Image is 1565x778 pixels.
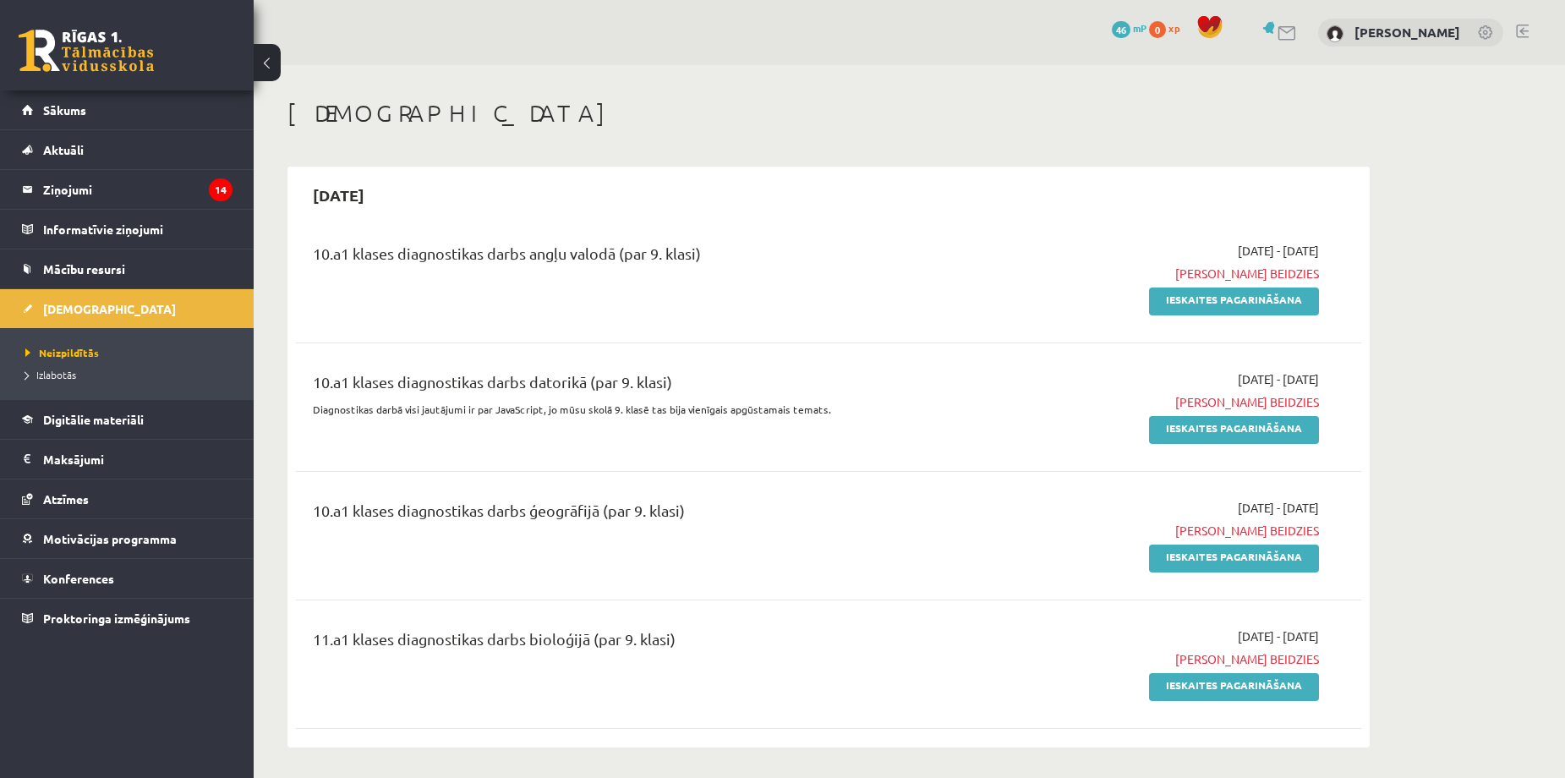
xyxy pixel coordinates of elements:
legend: Ziņojumi [43,170,233,209]
span: 46 [1112,21,1130,38]
span: Neizpildītās [25,346,99,359]
p: Diagnostikas darbā visi jautājumi ir par JavaScript, jo mūsu skolā 9. klasē tas bija vienīgais ap... [313,402,975,417]
span: mP [1133,21,1146,35]
div: 11.a1 klases diagnostikas darbs bioloģijā (par 9. klasi) [313,627,975,659]
a: Sākums [22,90,233,129]
a: Ieskaites pagarināšana [1149,416,1319,444]
legend: Maksājumi [43,440,233,479]
a: Atzīmes [22,479,233,518]
a: Neizpildītās [25,345,237,360]
a: 0 xp [1149,21,1188,35]
div: 10.a1 klases diagnostikas darbs datorikā (par 9. klasi) [313,370,975,402]
a: Mācību resursi [22,249,233,288]
span: [DATE] - [DATE] [1238,370,1319,388]
img: Diāna Bistrjakova [1327,25,1343,42]
a: Izlabotās [25,367,237,382]
a: Maksājumi [22,440,233,479]
a: Aktuāli [22,130,233,169]
a: Ieskaites pagarināšana [1149,545,1319,573]
span: [DATE] - [DATE] [1238,242,1319,260]
span: Mācību resursi [43,261,125,277]
a: Informatīvie ziņojumi [22,210,233,249]
h2: [DATE] [296,175,381,215]
span: 0 [1149,21,1166,38]
span: [PERSON_NAME] beidzies [1000,265,1319,282]
span: Motivācijas programma [43,531,177,546]
h1: [DEMOGRAPHIC_DATA] [287,99,1370,128]
span: [PERSON_NAME] beidzies [1000,393,1319,411]
span: [DATE] - [DATE] [1238,627,1319,645]
span: Izlabotās [25,368,76,381]
span: Sākums [43,102,86,118]
a: Rīgas 1. Tālmācības vidusskola [19,30,154,72]
span: xp [1168,21,1179,35]
a: Motivācijas programma [22,519,233,558]
span: Konferences [43,571,114,586]
a: 46 mP [1112,21,1146,35]
a: Digitālie materiāli [22,400,233,439]
a: [DEMOGRAPHIC_DATA] [22,289,233,328]
legend: Informatīvie ziņojumi [43,210,233,249]
div: 10.a1 klases diagnostikas darbs angļu valodā (par 9. klasi) [313,242,975,273]
i: 14 [209,178,233,201]
span: [PERSON_NAME] beidzies [1000,522,1319,540]
a: Ziņojumi14 [22,170,233,209]
span: [DEMOGRAPHIC_DATA] [43,301,176,316]
span: Proktoringa izmēģinājums [43,611,190,626]
span: Digitālie materiāli [43,412,144,427]
a: Ieskaites pagarināšana [1149,288,1319,315]
span: Atzīmes [43,491,89,507]
a: Proktoringa izmēģinājums [22,599,233,638]
div: 10.a1 klases diagnostikas darbs ģeogrāfijā (par 9. klasi) [313,499,975,530]
a: Konferences [22,559,233,598]
span: Aktuāli [43,142,84,157]
a: [PERSON_NAME] [1354,24,1460,41]
span: [PERSON_NAME] beidzies [1000,650,1319,668]
a: Ieskaites pagarināšana [1149,673,1319,701]
span: [DATE] - [DATE] [1238,499,1319,517]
